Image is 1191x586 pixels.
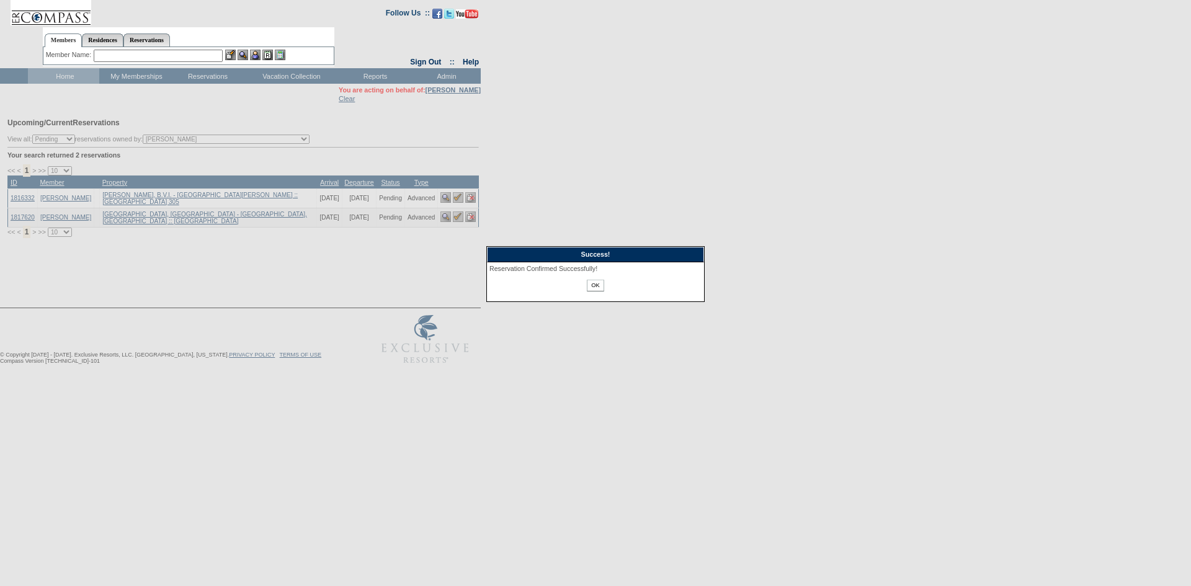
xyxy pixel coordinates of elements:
[275,50,285,60] img: b_calculator.gif
[432,9,442,19] img: Become our fan on Facebook
[487,247,704,262] div: Success!
[587,280,604,291] input: OK
[456,9,478,19] img: Subscribe to our YouTube Channel
[386,7,430,22] td: Follow Us ::
[225,50,236,60] img: b_edit.gif
[250,50,261,60] img: Impersonate
[262,50,273,60] img: Reservations
[123,33,170,47] a: Reservations
[463,58,479,66] a: Help
[46,50,94,60] div: Member Name:
[238,50,248,60] img: View
[444,9,454,19] img: Follow us on Twitter
[82,33,123,47] a: Residences
[45,33,83,47] a: Members
[444,12,454,20] a: Follow us on Twitter
[432,12,442,20] a: Become our fan on Facebook
[410,58,441,66] a: Sign Out
[456,12,478,20] a: Subscribe to our YouTube Channel
[450,58,455,66] span: ::
[489,265,702,272] div: Reservation Confirmed Successfully!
